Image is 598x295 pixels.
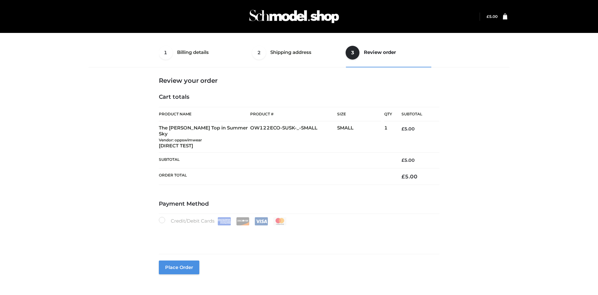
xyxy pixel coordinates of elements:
td: The [PERSON_NAME] Top in Summer Sky [DIRECT TEST] [159,121,251,153]
td: 1 [384,121,392,153]
th: Product # [250,107,337,121]
span: £ [401,157,404,163]
th: Subtotal [159,153,392,168]
td: OW122ECO-SUSK-_-SMALL [250,121,337,153]
img: Mastercard [273,217,287,225]
th: Product Name [159,107,251,121]
th: Size [337,107,381,121]
bdi: 5.00 [401,157,415,163]
th: Qty [384,107,392,121]
button: Place order [159,261,199,274]
bdi: 5.00 [487,14,498,19]
img: Schmodel Admin 964 [247,4,341,29]
bdi: 5.00 [401,173,418,180]
img: Visa [255,217,268,225]
h3: Review your order [159,77,439,84]
th: Order Total [159,168,392,185]
img: Amex [218,217,231,225]
iframe: Secure payment input frame [158,224,438,247]
label: Credit/Debit Cards [159,217,287,225]
h4: Cart totals [159,94,439,101]
td: SMALL [337,121,384,153]
span: £ [401,126,404,132]
bdi: 5.00 [401,126,415,132]
a: £5.00 [487,14,498,19]
h4: Payment Method [159,201,439,208]
small: Vendor: oppswimwear [159,138,202,142]
img: Discover [236,217,250,225]
th: Subtotal [392,107,439,121]
span: £ [401,173,405,180]
span: £ [487,14,489,19]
